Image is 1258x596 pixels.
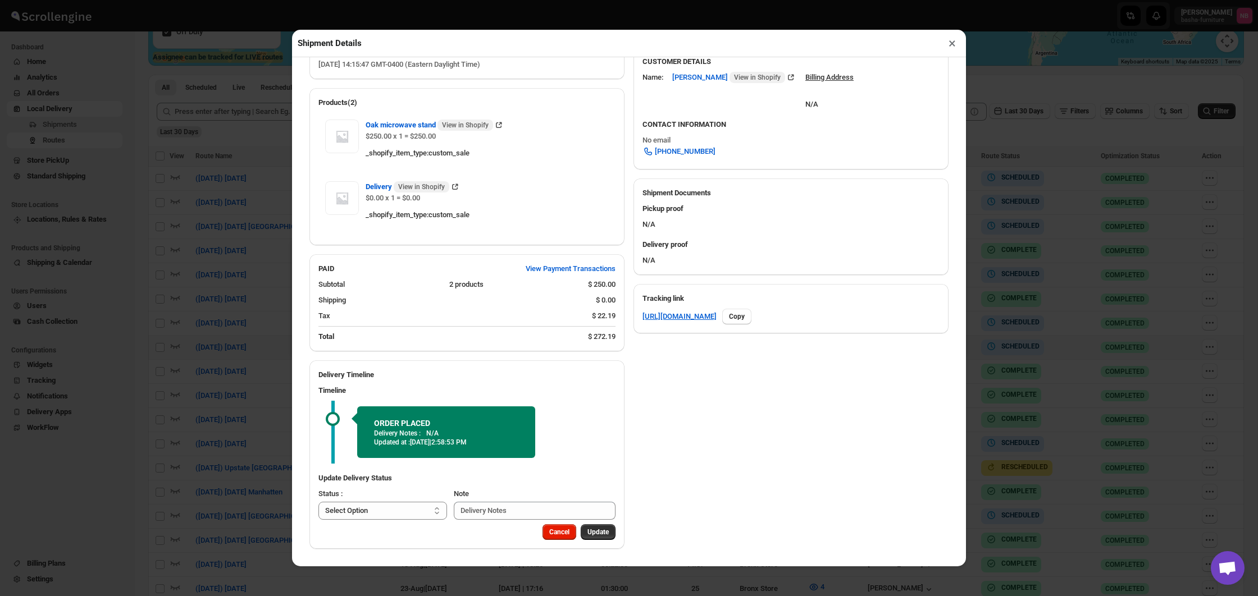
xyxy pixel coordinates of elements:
[318,332,334,341] b: Total
[454,502,616,520] input: Delivery Notes
[454,489,469,498] span: Note
[587,528,609,537] span: Update
[549,528,569,537] span: Cancel
[642,136,671,144] span: No email
[642,239,940,250] h3: Delivery proof
[588,279,616,290] div: $ 250.00
[633,199,949,235] div: N/A
[642,187,940,199] h2: Shipment Documents
[318,263,334,274] h2: PAID
[642,56,940,67] h3: CUSTOMER DETAILS
[442,121,489,130] span: View in Shopify
[366,182,461,191] a: Delivery View in Shopify
[426,429,439,438] p: N/A
[325,120,359,153] img: Item
[526,263,616,274] span: View Payment Transactions
[636,143,722,161] a: [PHONE_NUMBER]
[633,235,949,275] div: N/A
[642,311,717,322] a: [URL][DOMAIN_NAME]
[642,119,940,130] h3: CONTACT INFORMATION
[366,121,504,129] a: Oak microwave stand View in Shopify
[325,181,359,215] img: Item
[318,295,587,306] div: Shipping
[374,438,518,447] p: Updated at :
[366,120,493,131] span: Oak microwave stand
[318,310,583,322] div: Tax
[672,72,785,83] span: [PERSON_NAME]
[374,429,421,438] p: Delivery Notes :
[581,524,616,540] button: Update
[543,524,576,540] button: Cancel
[366,194,420,202] span: $0.00 x 1 = $0.00
[519,260,622,278] button: View Payment Transactions
[366,132,436,140] span: $250.00 x 1 = $250.00
[298,38,362,49] h2: Shipment Details
[366,209,609,221] div: _shopify_item_type : custom_sale
[1211,551,1245,585] a: Open chat
[672,73,796,81] a: [PERSON_NAME] View in Shopify
[398,182,445,191] span: View in Shopify
[642,293,940,304] h3: Tracking link
[410,438,467,446] span: [DATE] | 2:58:53 PM
[318,473,616,484] h3: Update Delivery Status
[722,309,751,324] button: Copy
[318,60,480,68] span: [DATE] 14:15:47 GMT-0400 (Eastern Daylight Time)
[805,73,854,81] u: Billing Address
[592,310,616,322] div: $ 22.19
[318,97,616,108] h2: Products(2)
[729,312,745,321] span: Copy
[366,148,609,159] div: _shopify_item_type : custom_sale
[449,279,579,290] div: 2 products
[944,35,960,51] button: ×
[734,73,781,82] span: View in Shopify
[318,279,440,290] div: Subtotal
[318,369,616,380] h2: Delivery Timeline
[655,146,715,157] span: [PHONE_NUMBER]
[366,181,449,192] span: Delivery
[318,385,616,396] h3: Timeline
[642,203,940,214] h3: Pickup proof
[318,489,343,498] span: Status :
[596,295,616,306] div: $ 0.00
[642,72,663,83] div: Name:
[588,331,616,342] div: $ 272.19
[374,418,518,429] h2: ORDER PLACED
[805,88,854,110] div: N/A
